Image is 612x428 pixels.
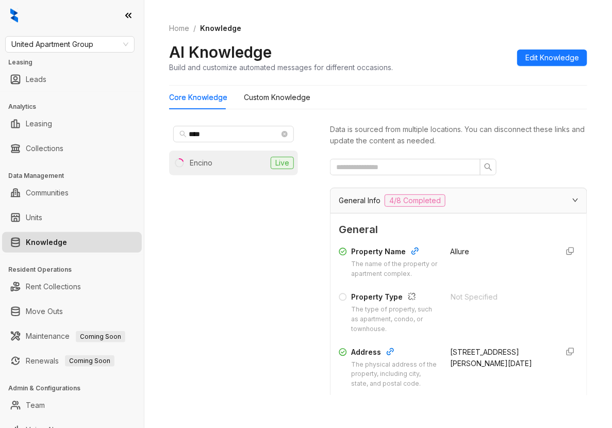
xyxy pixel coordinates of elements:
h3: Admin & Configurations [8,384,144,393]
span: Coming Soon [76,331,125,342]
li: Leads [2,69,142,90]
span: expanded [572,197,578,203]
div: General Info4/8 Completed [330,188,587,213]
button: Edit Knowledge [517,50,587,66]
div: Address [351,347,438,360]
span: Allure [451,247,470,256]
li: Maintenance [2,326,142,347]
li: Communities [2,183,142,203]
div: [STREET_ADDRESS][PERSON_NAME][DATE] [451,347,550,369]
span: Knowledge [200,24,241,32]
div: The type of property, such as apartment, condo, or townhouse. [351,305,439,334]
span: Edit Knowledge [525,52,579,63]
span: Live [271,157,294,169]
div: Not Specified [451,291,551,303]
div: Custom Knowledge [244,92,310,103]
span: search [179,130,187,138]
a: Home [167,23,191,34]
div: Property Type [351,291,439,305]
a: Team [26,395,45,416]
li: Move Outs [2,301,142,322]
li: Collections [2,138,142,159]
li: Rent Collections [2,276,142,297]
a: Move Outs [26,301,63,322]
li: / [193,23,196,34]
div: Core Knowledge [169,92,227,103]
a: Units [26,207,42,228]
a: RenewalsComing Soon [26,351,114,371]
h2: AI Knowledge [169,42,272,62]
h3: Leasing [8,58,144,67]
h3: Data Management [8,171,144,180]
span: search [484,163,492,171]
div: The physical address of the property, including city, state, and postal code. [351,360,438,389]
a: Leasing [26,113,52,134]
a: Leads [26,69,46,90]
li: Renewals [2,351,142,371]
span: 4/8 Completed [385,194,445,207]
span: close-circle [282,131,288,137]
li: Team [2,395,142,416]
div: Encino [190,157,212,169]
li: Knowledge [2,232,142,253]
span: General [339,222,578,238]
h3: Resident Operations [8,265,144,274]
li: Leasing [2,113,142,134]
span: Coming Soon [65,355,114,367]
a: Communities [26,183,69,203]
span: United Apartment Group [11,37,128,52]
span: General Info [339,195,381,206]
div: Property Name [351,246,438,259]
a: Knowledge [26,232,67,253]
li: Units [2,207,142,228]
a: Rent Collections [26,276,81,297]
a: Collections [26,138,63,159]
div: Data is sourced from multiple locations. You can disconnect these links and update the content as... [330,124,587,146]
img: logo [10,8,18,23]
div: Build and customize automated messages for different occasions. [169,62,393,73]
div: The name of the property or apartment complex. [351,259,438,279]
h3: Analytics [8,102,144,111]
